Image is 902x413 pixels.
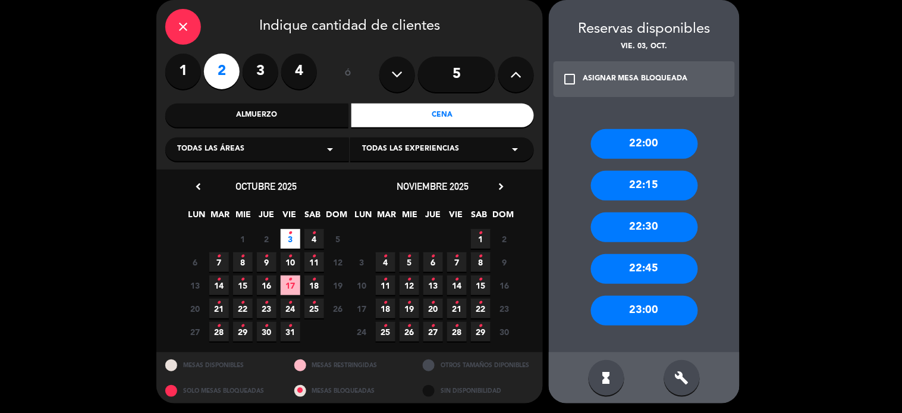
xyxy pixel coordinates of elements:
[455,293,459,312] i: •
[493,208,513,227] span: DOM
[209,276,229,295] span: 14
[471,229,491,249] span: 1
[192,180,205,193] i: chevron_left
[407,293,411,312] i: •
[354,208,373,227] span: LUN
[303,208,323,227] span: SAB
[165,9,534,45] div: Indique cantidad de clientes
[362,143,459,155] span: Todas las experiencias
[675,371,689,385] i: build
[352,276,372,295] span: 10
[352,252,372,272] span: 3
[384,270,388,289] i: •
[234,208,253,227] span: MIE
[591,296,698,326] div: 23:00
[423,299,443,318] span: 20
[288,247,293,266] i: •
[407,317,411,336] i: •
[265,247,269,266] i: •
[265,270,269,289] i: •
[217,317,221,336] i: •
[176,20,190,34] i: close
[495,180,507,193] i: chevron_right
[328,252,348,272] span: 12
[591,254,698,284] div: 22:45
[288,224,293,243] i: •
[210,208,230,227] span: MAR
[495,252,514,272] span: 9
[280,208,300,227] span: VIE
[400,322,419,342] span: 26
[186,299,205,318] span: 20
[312,247,316,266] i: •
[495,276,514,295] span: 16
[217,270,221,289] i: •
[495,229,514,249] span: 2
[407,247,411,266] i: •
[328,299,348,318] span: 26
[479,270,483,289] i: •
[233,276,253,295] span: 15
[471,322,491,342] span: 29
[187,208,207,227] span: LUN
[471,276,491,295] span: 15
[304,299,324,318] span: 25
[447,322,467,342] span: 28
[285,378,414,403] div: MESAS BLOQUEADAS
[431,270,435,289] i: •
[281,252,300,272] span: 10
[447,299,467,318] span: 21
[204,54,240,89] label: 2
[241,270,245,289] i: •
[233,322,253,342] span: 29
[304,252,324,272] span: 11
[186,322,205,342] span: 27
[241,247,245,266] i: •
[414,352,543,378] div: OTROS TAMAÑOS DIPONIBLES
[312,270,316,289] i: •
[376,322,395,342] span: 25
[591,171,698,201] div: 22:15
[165,104,348,127] div: Almuerzo
[591,129,698,159] div: 22:00
[583,73,688,85] div: ASIGNAR MESA BLOQUEADA
[431,317,435,336] i: •
[312,224,316,243] i: •
[209,322,229,342] span: 28
[241,293,245,312] i: •
[209,299,229,318] span: 21
[479,247,483,266] i: •
[257,229,276,249] span: 2
[352,299,372,318] span: 17
[281,276,300,295] span: 17
[495,299,514,318] span: 23
[377,208,397,227] span: MAR
[241,317,245,336] i: •
[470,208,489,227] span: SAB
[217,293,221,312] i: •
[265,293,269,312] i: •
[423,208,443,227] span: JUE
[455,270,459,289] i: •
[431,247,435,266] i: •
[508,142,522,157] i: arrow_drop_down
[156,352,285,378] div: MESAS DISPONIBLES
[281,229,300,249] span: 3
[431,293,435,312] i: •
[186,252,205,272] span: 6
[384,317,388,336] i: •
[549,18,740,41] div: Reservas disponibles
[400,299,419,318] span: 19
[455,247,459,266] i: •
[471,299,491,318] span: 22
[265,317,269,336] i: •
[423,252,443,272] span: 6
[177,143,244,155] span: Todas las áreas
[281,322,300,342] span: 31
[447,252,467,272] span: 7
[397,180,469,192] span: noviembre 2025
[479,293,483,312] i: •
[328,276,348,295] span: 19
[562,72,577,86] i: check_box_outline_blank
[407,270,411,289] i: •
